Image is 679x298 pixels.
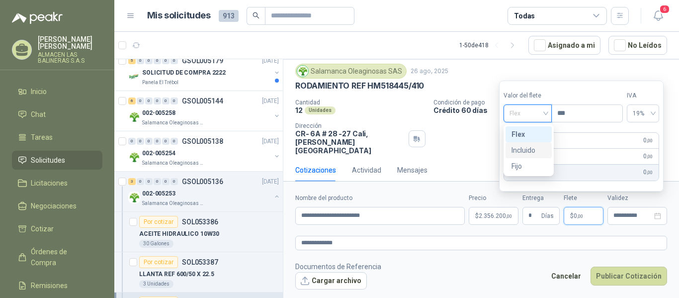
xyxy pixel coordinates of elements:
div: 0 [170,98,178,104]
img: Company Logo [297,66,308,77]
a: Negociaciones [12,197,102,215]
p: 26 ago, 2025 [411,67,448,76]
p: Crédito 60 días [433,106,675,114]
p: SOLICITUD DE COMPRA 2222 [142,68,226,78]
span: Flex [509,106,546,121]
span: Negociaciones [31,200,77,211]
div: Cotizaciones [295,165,336,176]
div: Incluido [511,145,546,156]
p: GSOL005138 [182,138,223,145]
label: Valor del flete [504,91,551,100]
div: 0 [170,178,178,185]
div: Todas [514,10,535,21]
p: LLANTA REF 600/50 X 22.5 [139,270,214,279]
div: Flex [506,126,552,142]
label: Validez [607,194,667,203]
p: 002-005253 [142,189,175,199]
p: Panela El Trébol [142,79,178,87]
label: Entrega [522,194,560,203]
div: Fijo [506,158,552,174]
a: Por cotizarSOL053386ACEITE HIDRAULICO 10W3030 Galones [114,212,283,252]
p: 002-005258 [142,108,175,118]
p: [PERSON_NAME] [PERSON_NAME] [38,36,102,50]
img: Company Logo [128,111,140,123]
a: 6 0 0 0 0 0 GSOL005144[DATE] Company Logo002-005258Salamanca Oleaginosas SAS [128,95,281,127]
p: CR- 6A # 28 -27 Cali , [PERSON_NAME][GEOGRAPHIC_DATA] [295,129,405,155]
p: ALMACEN LAS BALINERAS S.A.S [38,52,102,64]
button: Cargar archivo [295,272,367,290]
span: $ [570,213,574,219]
button: Asignado a mi [528,36,600,55]
span: Licitaciones [31,178,68,189]
span: Remisiones [31,280,68,291]
a: 3 0 0 0 0 0 GSOL005136[DATE] Company Logo002-005253Salamanca Oleaginosas SAS [128,176,281,207]
button: No Leídos [608,36,667,55]
div: 0 [145,138,153,145]
span: 0 [574,213,583,219]
a: 5 0 0 0 0 0 GSOL005179[DATE] Company LogoSOLICITUD DE COMPRA 2222Panela El Trébol [128,55,281,87]
div: Incluido [506,142,552,158]
p: Salamanca Oleaginosas SAS [142,199,205,207]
a: Solicitudes [12,151,102,170]
span: Días [541,207,554,224]
p: GSOL005136 [182,178,223,185]
p: Condición de pago [433,99,675,106]
span: search [253,12,259,19]
a: Remisiones [12,276,102,295]
div: 0 [128,138,136,145]
div: Unidades [305,106,336,114]
p: 12 [295,106,303,114]
button: 6 [649,7,667,25]
a: Inicio [12,82,102,101]
div: 0 [137,98,144,104]
div: Flex [511,129,546,140]
div: 1 - 50 de 418 [459,37,520,53]
p: $ 0,00 [564,207,603,225]
div: 0 [162,57,170,64]
div: 0 [137,138,144,145]
p: GSOL005144 [182,98,223,104]
a: Por cotizarSOL053387LLANTA REF 600/50 X 22.53 Unidades [114,252,283,293]
span: ,00 [577,213,583,219]
span: 0 [643,152,652,161]
p: [DATE] [262,137,279,146]
p: GSOL005179 [182,57,223,64]
span: Chat [31,109,46,120]
div: 0 [154,57,161,64]
div: 0 [154,138,161,145]
div: 30 Galones [139,240,173,248]
p: [DATE] [262,97,279,106]
div: Fijo [511,161,546,172]
p: $2.356.200,00 [469,207,518,225]
div: 0 [145,57,153,64]
span: Órdenes de Compra [31,246,93,268]
button: Publicar Cotización [591,267,667,286]
span: ,00 [647,138,653,143]
span: 0 [643,168,652,177]
span: ,00 [506,213,512,219]
span: 913 [219,10,239,22]
p: [DATE] [262,177,279,187]
div: 0 [154,178,161,185]
a: Órdenes de Compra [12,242,102,272]
label: Precio [469,194,518,203]
p: RODAMIENTO REF HM518445/410 [295,81,424,91]
div: 0 [170,138,178,145]
label: Nombre del producto [295,194,465,203]
span: ,00 [647,170,653,175]
button: Cancelar [546,267,587,286]
div: 0 [145,98,153,104]
a: Licitaciones [12,174,102,193]
p: Salamanca Oleaginosas SAS [142,159,205,167]
p: ACEITE HIDRAULICO 10W30 [139,229,219,239]
img: Company Logo [128,192,140,203]
span: Cotizar [31,223,54,234]
span: ,00 [647,154,653,159]
p: [DATE] [262,56,279,66]
div: 0 [137,57,144,64]
div: 0 [154,98,161,104]
span: 6 [659,4,670,14]
img: Logo peakr [12,12,63,24]
span: Solicitudes [31,155,65,166]
div: 6 [128,98,136,104]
